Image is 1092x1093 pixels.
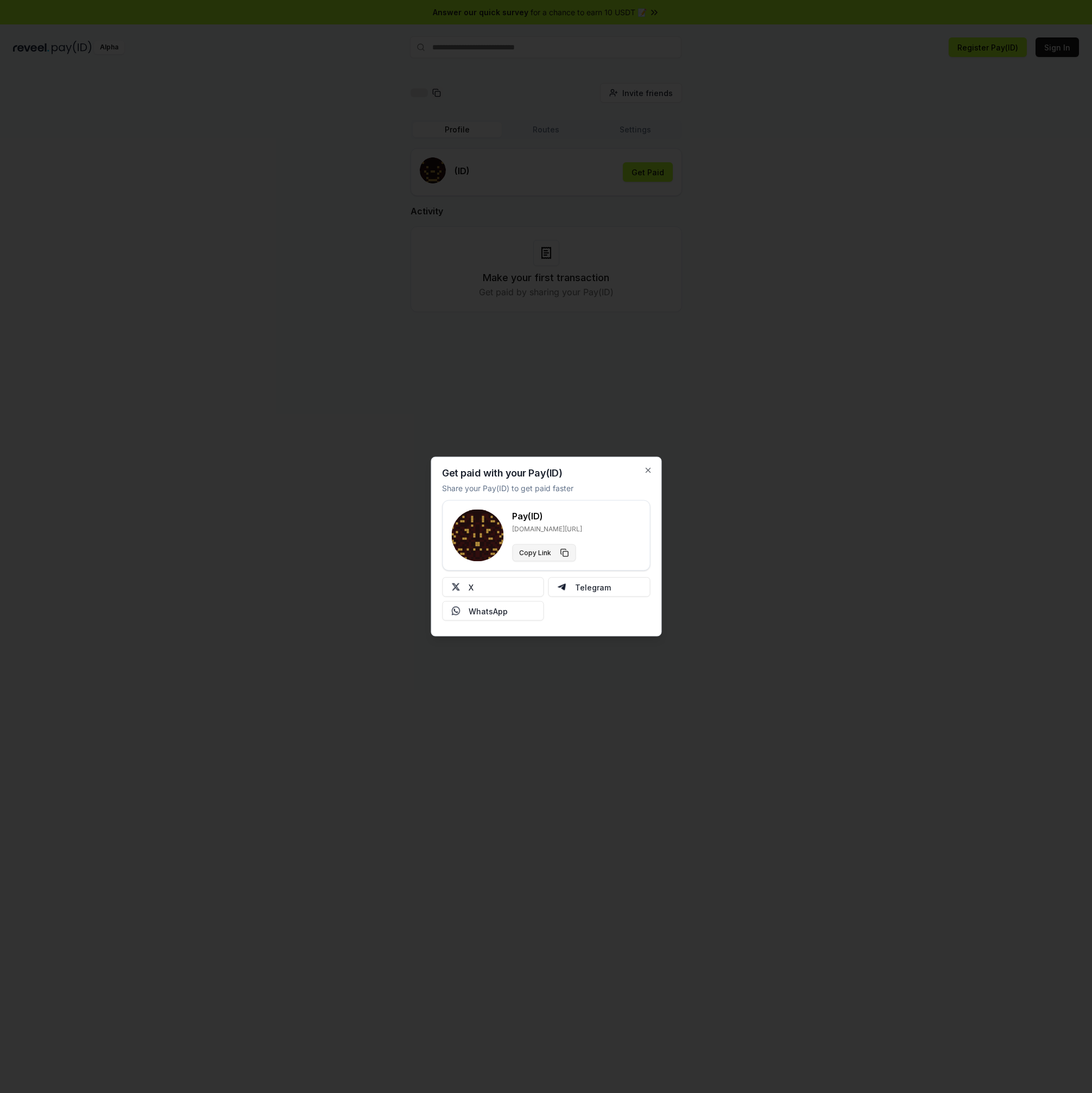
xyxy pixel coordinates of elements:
p: [DOMAIN_NAME][URL] [512,525,582,533]
button: X [442,577,544,597]
button: Copy Link [512,544,576,562]
h2: Get paid with your Pay(ID) [442,468,562,478]
p: Share your Pay(ID) to get paid faster [442,482,573,494]
img: Telegram [558,583,566,592]
img: Whatsapp [451,607,460,615]
button: Telegram [548,577,651,597]
button: WhatsApp [442,601,544,621]
h3: Pay(ID) [512,510,582,523]
img: X [451,583,460,592]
